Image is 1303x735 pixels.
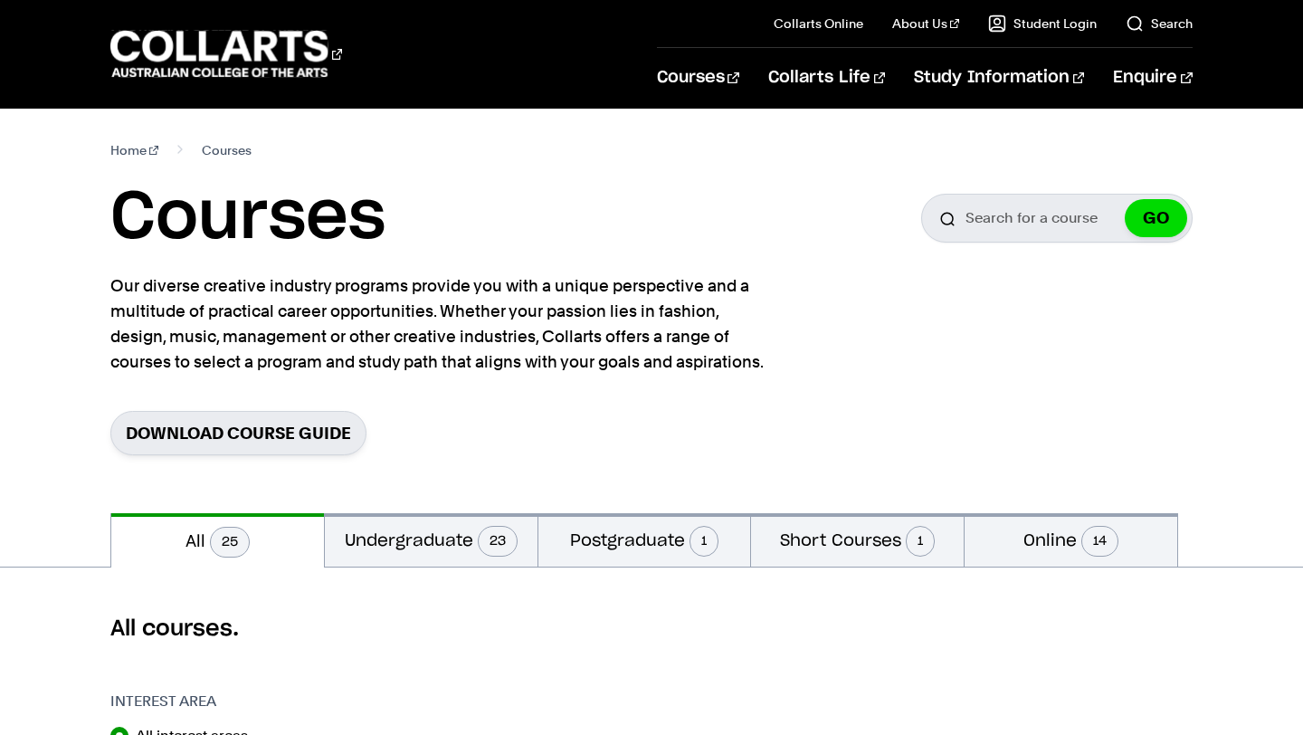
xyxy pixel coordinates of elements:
span: 1 [906,526,935,557]
button: Undergraduate23 [325,513,537,567]
a: Courses [657,48,739,108]
button: GO [1125,199,1187,237]
h3: Interest Area [110,691,327,712]
a: Download Course Guide [110,411,366,455]
span: 23 [478,526,518,557]
a: Enquire [1113,48,1192,108]
span: 25 [210,527,250,558]
button: Postgraduate1 [538,513,751,567]
span: 1 [690,526,718,557]
input: Search for a course [921,194,1193,243]
a: Home [110,138,158,163]
button: Short Courses1 [751,513,964,567]
a: Search [1126,14,1193,33]
h1: Courses [110,177,385,259]
span: Courses [202,138,252,163]
button: Online14 [965,513,1177,567]
a: Collarts Online [774,14,863,33]
p: Our diverse creative industry programs provide you with a unique perspective and a multitude of p... [110,273,771,375]
button: All25 [111,513,324,568]
a: Study Information [914,48,1084,108]
span: 14 [1081,526,1118,557]
a: Collarts Life [768,48,885,108]
div: Go to homepage [110,28,342,80]
a: Student Login [988,14,1097,33]
a: About Us [892,14,959,33]
h2: All courses. [110,615,1192,644]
